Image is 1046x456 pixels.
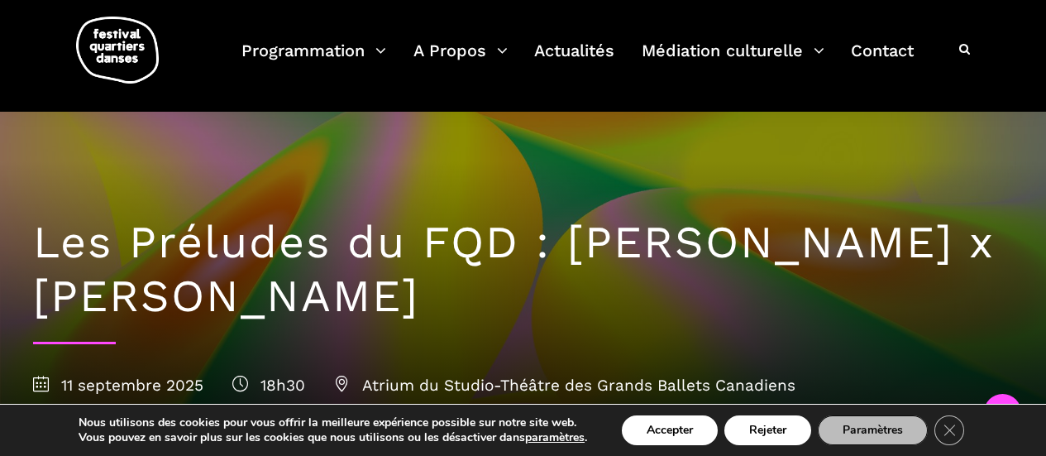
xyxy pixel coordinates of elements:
[33,376,203,395] span: 11 septembre 2025
[232,376,305,395] span: 18h30
[642,36,824,85] a: Médiation culturelle
[534,36,614,85] a: Actualités
[851,36,914,85] a: Contact
[79,430,587,445] p: Vous pouvez en savoir plus sur les cookies que nous utilisons ou les désactiver dans .
[818,415,928,445] button: Paramètres
[934,415,964,445] button: Close GDPR Cookie Banner
[76,17,159,84] img: logo-fqd-med
[525,430,585,445] button: paramètres
[622,415,718,445] button: Accepter
[79,415,587,430] p: Nous utilisons des cookies pour vous offrir la meilleure expérience possible sur notre site web.
[724,415,811,445] button: Rejeter
[33,216,1013,324] h1: Les Préludes du FQD : [PERSON_NAME] x [PERSON_NAME]
[334,376,795,395] span: Atrium du Studio-Théâtre des Grands Ballets Canadiens
[241,36,386,85] a: Programmation
[413,36,508,85] a: A Propos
